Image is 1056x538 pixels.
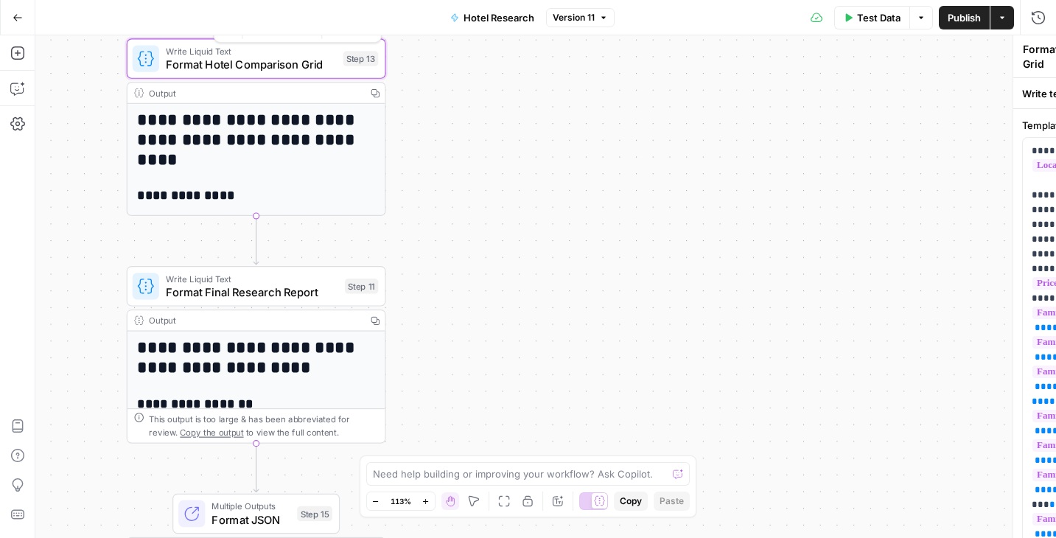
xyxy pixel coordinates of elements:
[166,284,338,301] span: Format Final Research Report
[149,314,360,327] div: Output
[464,10,534,25] span: Hotel Research
[149,413,378,439] div: This output is too large & has been abbreviated for review. to view the full content.
[391,495,411,507] span: 113%
[180,427,243,438] span: Copy the output
[948,10,981,25] span: Publish
[660,495,684,508] span: Paste
[553,11,595,24] span: Version 11
[253,216,259,265] g: Edge from step_13 to step_11
[614,492,648,511] button: Copy
[345,279,378,293] div: Step 11
[253,444,259,492] g: Edge from step_11 to step_15
[546,8,615,27] button: Version 11
[939,6,990,29] button: Publish
[166,56,337,73] span: Format Hotel Comparison Grid
[149,86,360,99] div: Output
[297,506,332,521] div: Step 15
[857,10,901,25] span: Test Data
[166,44,337,57] span: Write Liquid Text
[211,511,290,528] span: Format JSON
[166,272,338,285] span: Write Liquid Text
[620,495,642,508] span: Copy
[343,51,379,66] div: Step 13
[441,6,543,29] button: Hotel Research
[834,6,909,29] button: Test Data
[211,500,290,513] span: Multiple Outputs
[654,492,690,511] button: Paste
